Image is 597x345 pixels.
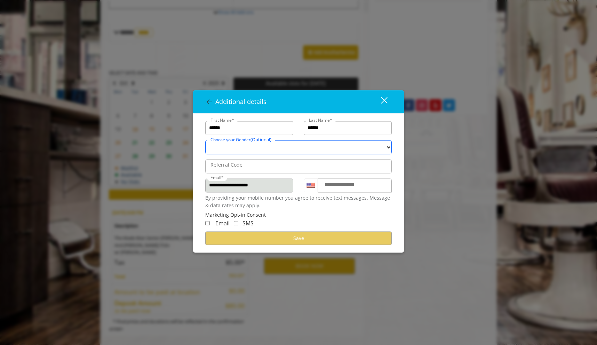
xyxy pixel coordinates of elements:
[304,121,392,135] input: Lastname
[205,121,293,135] input: FirstName
[373,96,387,107] div: close dialog
[215,219,230,227] span: Email
[305,117,336,123] label: Last Name*
[207,136,275,143] label: Choose your Gender
[207,117,238,123] label: First Name*
[234,221,238,225] input: Receive Marketing SMS
[304,178,318,192] div: Country
[205,159,392,173] input: ReferralCode
[205,194,392,210] div: By providing your mobile number you agree to receive text messages. Message & data rates may apply.
[368,95,392,109] button: close dialog
[205,140,392,154] select: Choose your Gender
[205,178,293,192] input: Email
[215,97,266,106] span: Additional details
[205,232,392,245] button: Save
[250,136,271,143] span: (Optional)
[205,211,392,219] div: Marketing Opt-in Consent
[293,235,304,241] span: Save
[205,221,210,225] input: Receive Marketing Email
[207,174,227,181] label: Email*
[207,161,246,169] label: Referral Code
[242,219,254,227] span: SMS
